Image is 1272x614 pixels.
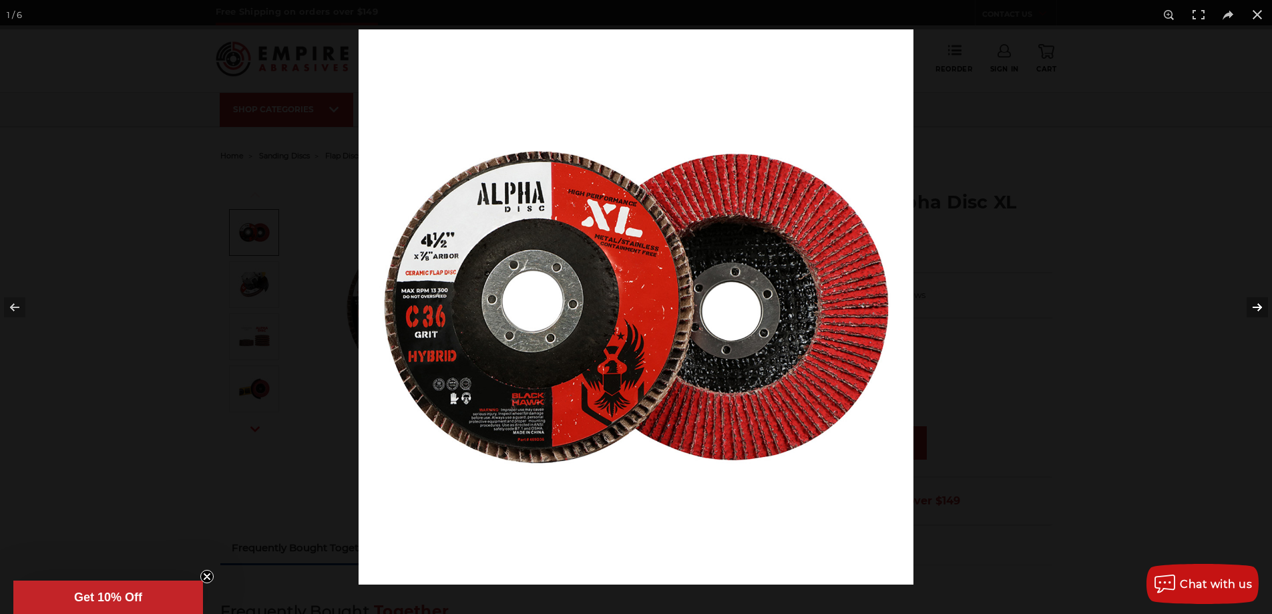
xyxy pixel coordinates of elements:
span: Chat with us [1180,578,1252,591]
button: Next (arrow right) [1225,274,1272,341]
img: 4.5_Inch_BHA_Alpha_Disc__04197.1638997224.JPG [359,29,913,585]
button: Chat with us [1146,564,1259,604]
div: Get 10% OffClose teaser [13,581,203,614]
button: Close teaser [200,570,214,583]
span: Get 10% Off [74,591,142,604]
